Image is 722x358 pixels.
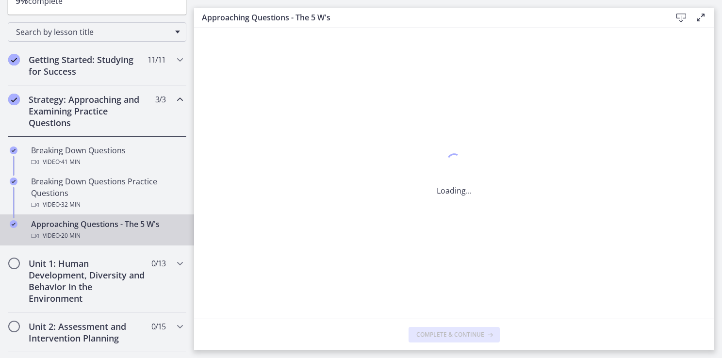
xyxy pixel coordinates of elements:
span: · 41 min [60,156,81,168]
span: Complete & continue [416,331,484,339]
div: Breaking Down Questions [31,145,182,168]
h2: Getting Started: Studying for Success [29,54,147,77]
h2: Unit 1: Human Development, Diversity and Behavior in the Environment [29,258,147,304]
div: 1 [437,151,472,173]
h2: Unit 2: Assessment and Intervention Planning [29,321,147,344]
i: Completed [10,220,17,228]
div: Video [31,199,182,211]
span: 0 / 15 [151,321,165,332]
span: · 32 min [60,199,81,211]
i: Completed [10,146,17,154]
span: 11 / 11 [148,54,165,65]
i: Completed [10,178,17,185]
div: Video [31,230,182,242]
span: · 20 min [60,230,81,242]
button: Complete & continue [409,327,500,342]
span: 3 / 3 [155,94,165,105]
span: 0 / 13 [151,258,165,269]
div: Breaking Down Questions Practice Questions [31,176,182,211]
h2: Strategy: Approaching and Examining Practice Questions [29,94,147,129]
p: Loading... [437,185,472,196]
i: Completed [8,54,20,65]
div: Approaching Questions - The 5 W's [31,218,182,242]
h3: Approaching Questions - The 5 W's [202,12,656,23]
span: Search by lesson title [16,27,170,37]
i: Completed [8,94,20,105]
div: Video [31,156,182,168]
div: Search by lesson title [8,22,186,42]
